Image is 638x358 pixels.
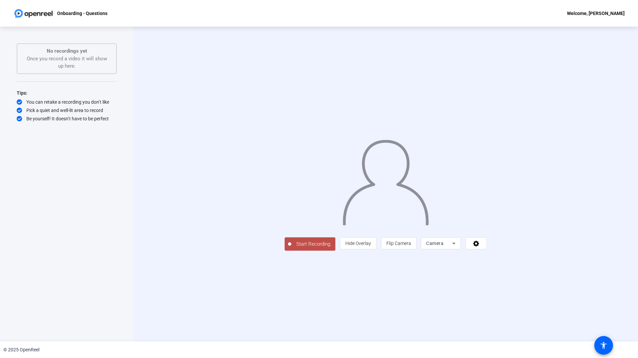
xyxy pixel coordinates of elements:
button: Hide Overlay [340,237,376,249]
div: Tips: [17,89,117,97]
span: Camera [426,241,443,246]
img: OpenReel logo [13,7,54,20]
p: No recordings yet [24,47,109,55]
div: You can retake a recording you don’t like [17,99,117,105]
div: Welcome, [PERSON_NAME] [567,9,625,17]
mat-icon: accessibility [600,341,608,349]
p: Onboarding - Questions [57,9,107,17]
span: Start Recording [291,240,335,248]
button: Start Recording [285,237,335,251]
span: Hide Overlay [345,241,371,246]
button: Flip Camera [381,237,416,249]
div: Pick a quiet and well-lit area to record [17,107,117,114]
span: Flip Camera [386,241,411,246]
div: Once you record a video it will show up here. [24,47,109,70]
div: © 2025 OpenReel [3,346,39,353]
div: Be yourself! It doesn’t have to be perfect [17,115,117,122]
img: overlay [342,134,429,225]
